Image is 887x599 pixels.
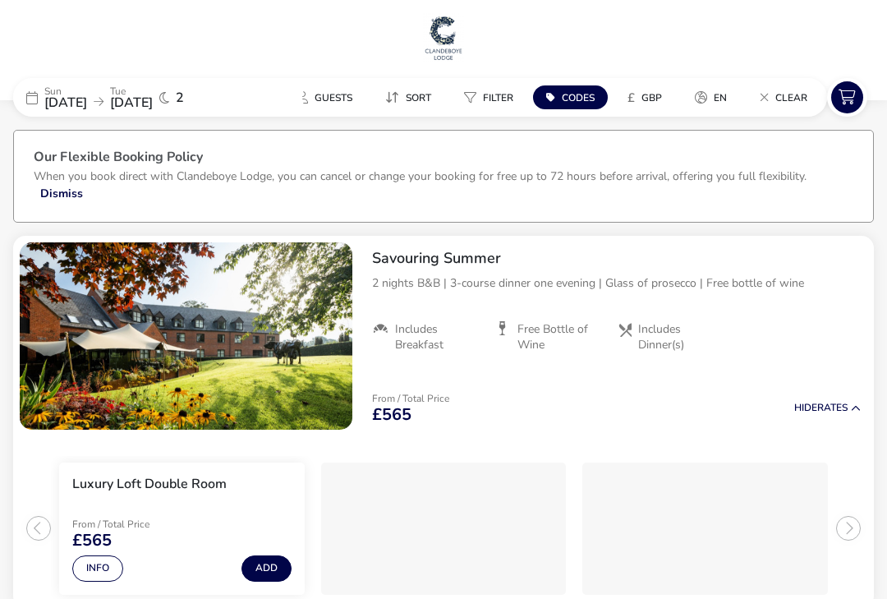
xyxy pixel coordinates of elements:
[359,236,874,366] div: Savouring Summer2 nights B&B | 3-course dinner one evening | Glass of prosecco | Free bottle of w...
[44,86,87,96] p: Sun
[423,13,464,66] a: Main Website
[110,86,153,96] p: Tue
[406,91,431,104] span: Sort
[20,242,352,430] swiper-slide: 1 / 1
[775,91,807,104] span: Clear
[533,85,608,109] button: Codes
[72,476,227,493] h3: Luxury Loft Double Room
[423,13,464,62] img: Main Website
[44,94,87,112] span: [DATE]
[562,91,595,104] span: Codes
[794,401,817,414] span: Hide
[72,532,112,549] span: £565
[682,85,740,109] button: en
[638,322,725,352] span: Includes Dinner(s)
[315,91,352,104] span: Guests
[794,403,861,413] button: HideRates
[714,91,727,104] span: en
[372,85,451,109] naf-pibe-menu-bar-item: Sort
[241,555,292,582] button: Add
[372,407,411,423] span: £565
[517,322,604,352] span: Free Bottle of Wine
[483,91,513,104] span: Filter
[176,91,184,104] span: 2
[451,85,526,109] button: Filter
[284,85,372,109] naf-pibe-menu-bar-item: Guests
[34,150,853,168] h3: Our Flexible Booking Policy
[451,85,533,109] naf-pibe-menu-bar-item: Filter
[614,85,675,109] button: £GBP
[395,322,481,352] span: Includes Breakfast
[614,85,682,109] naf-pibe-menu-bar-item: £GBP
[747,85,827,109] naf-pibe-menu-bar-item: Clear
[747,85,820,109] button: Clear
[40,185,83,202] button: Dismiss
[72,555,123,582] button: Info
[372,85,444,109] button: Sort
[13,78,260,117] div: Sun[DATE]Tue[DATE]2
[641,91,662,104] span: GBP
[110,94,153,112] span: [DATE]
[627,90,635,106] i: £
[284,85,365,109] button: Guests
[372,249,861,268] h2: Savouring Summer
[533,85,614,109] naf-pibe-menu-bar-item: Codes
[372,394,449,403] p: From / Total Price
[372,274,861,292] p: 2 nights B&B | 3-course dinner one evening | Glass of prosecco | Free bottle of wine
[682,85,747,109] naf-pibe-menu-bar-item: en
[72,519,189,529] p: From / Total Price
[34,168,807,184] p: When you book direct with Clandeboye Lodge, you can cancel or change your booking for free up to ...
